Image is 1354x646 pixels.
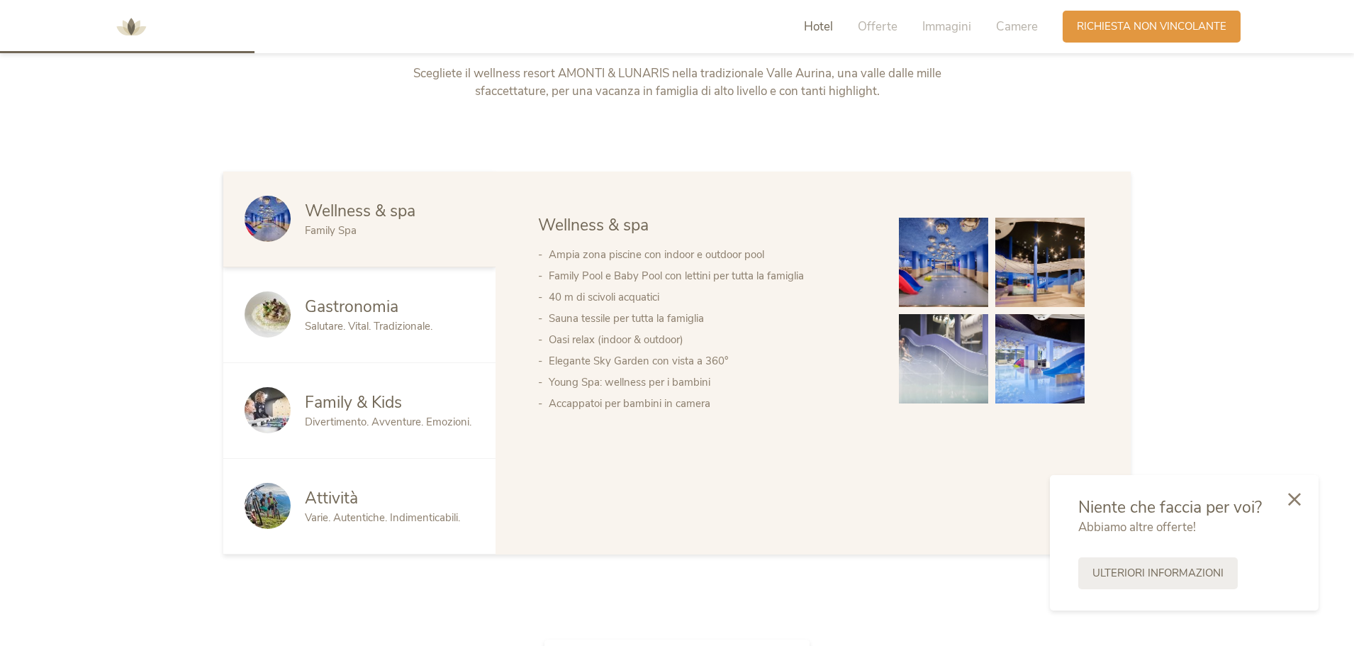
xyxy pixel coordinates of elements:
[1078,496,1262,518] span: Niente che faccia per voi?
[549,393,871,414] li: Accappatoi per bambini in camera
[922,18,971,35] span: Immagini
[381,65,973,101] p: Scegliete il wellness resort AMONTI & LUNARIS nella tradizionale Valle Aurina, una valle dalle mi...
[858,18,897,35] span: Offerte
[110,6,152,48] img: AMONTI & LUNARIS Wellnessresort
[305,391,402,413] span: Family & Kids
[305,296,398,318] span: Gastronomia
[1078,557,1238,589] a: Ulteriori informazioni
[1077,19,1226,34] span: Richiesta non vincolante
[1078,519,1196,535] span: Abbiamo altre offerte!
[305,319,432,333] span: Salutare. Vital. Tradizionale.
[549,329,871,350] li: Oasi relax (indoor & outdoor)
[549,372,871,393] li: Young Spa: wellness per i bambini
[538,214,649,236] span: Wellness & spa
[305,487,358,509] span: Attività
[549,265,871,286] li: Family Pool e Baby Pool con lettini per tutta la famiglia
[1092,566,1224,581] span: Ulteriori informazioni
[549,286,871,308] li: 40 m di scivoli acquatici
[804,18,833,35] span: Hotel
[549,350,871,372] li: Elegante Sky Garden con vista a 360°
[549,244,871,265] li: Ampia zona piscine con indoor e outdoor pool
[305,415,471,429] span: Divertimento. Avventure. Emozioni.
[110,21,152,31] a: AMONTI & LUNARIS Wellnessresort
[305,200,415,222] span: Wellness & spa
[305,511,460,525] span: Varie. Autentiche. Indimenticabili.
[996,18,1038,35] span: Camere
[549,308,871,329] li: Sauna tessile per tutta la famiglia
[305,223,357,238] span: Family Spa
